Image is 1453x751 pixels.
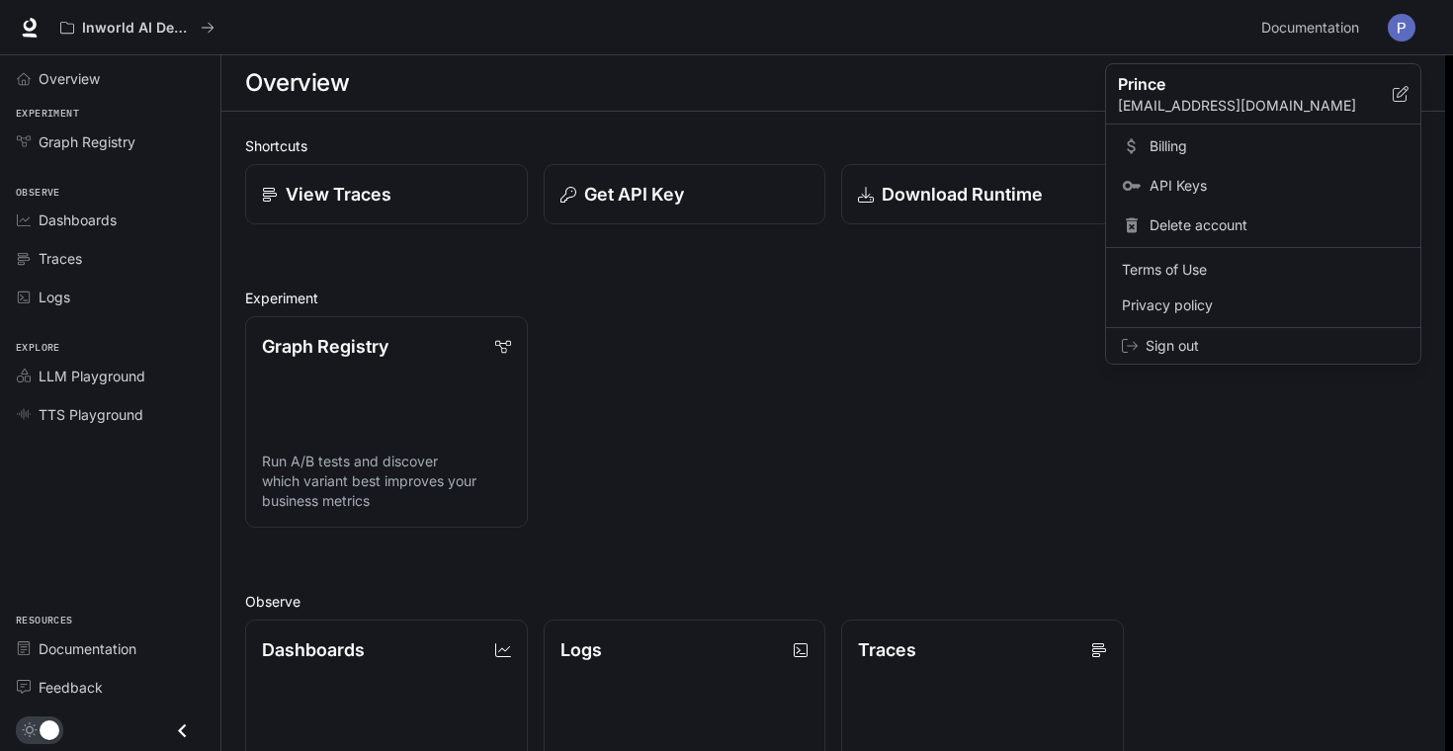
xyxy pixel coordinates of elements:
[1150,176,1405,196] span: API Keys
[1150,136,1405,156] span: Billing
[1118,96,1393,116] p: [EMAIL_ADDRESS][DOMAIN_NAME]
[1110,252,1416,288] a: Terms of Use
[1118,72,1361,96] p: Prince
[1106,328,1420,364] div: Sign out
[1122,295,1405,315] span: Privacy policy
[1110,288,1416,323] a: Privacy policy
[1110,128,1416,164] a: Billing
[1150,215,1405,235] span: Delete account
[1110,208,1416,243] div: Delete account
[1122,260,1405,280] span: Terms of Use
[1146,336,1405,356] span: Sign out
[1110,168,1416,204] a: API Keys
[1106,64,1420,125] div: Prince[EMAIL_ADDRESS][DOMAIN_NAME]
